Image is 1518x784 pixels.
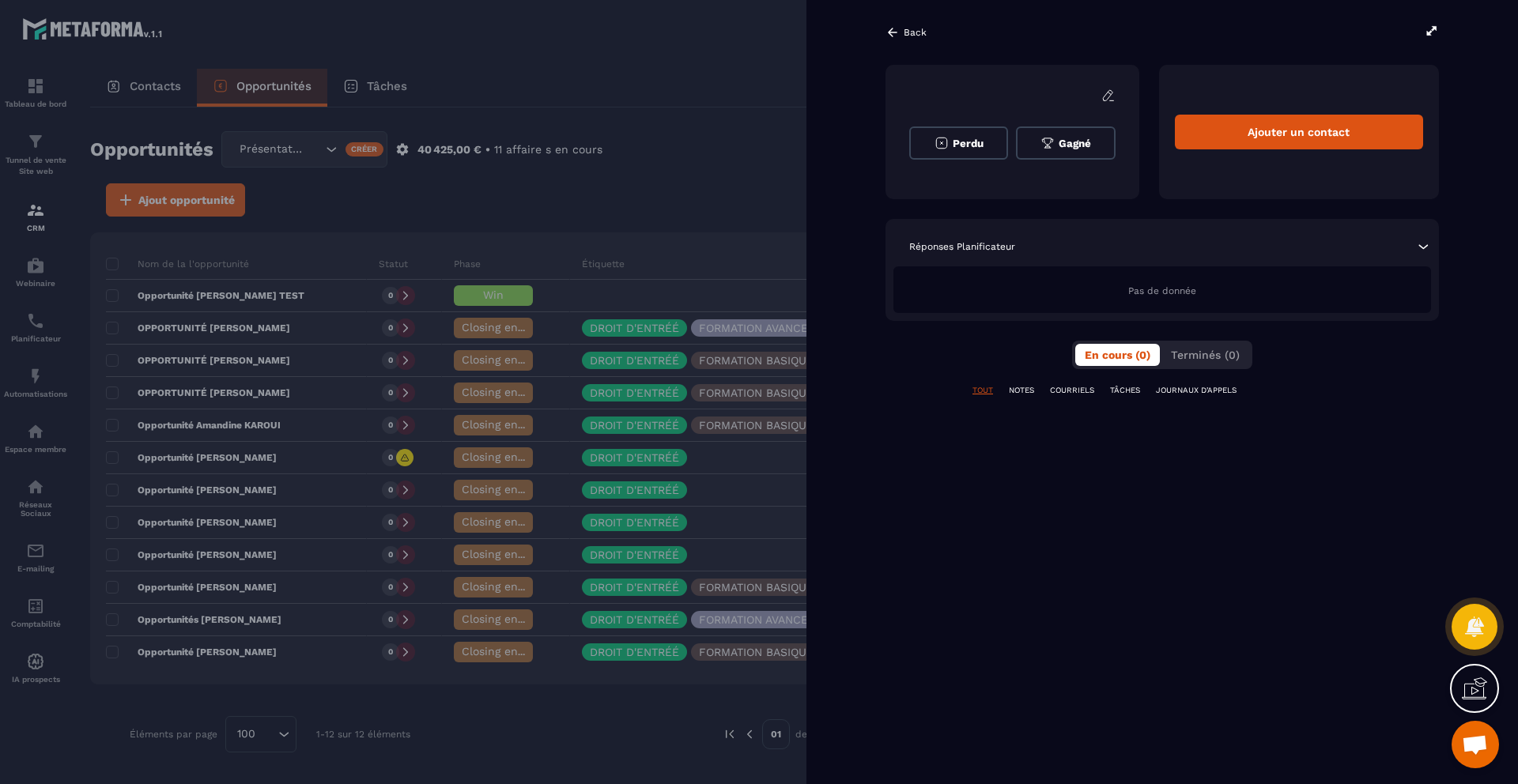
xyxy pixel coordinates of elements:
[1171,349,1240,361] span: Terminés (0)
[1110,385,1140,396] p: TÂCHES
[1452,721,1499,768] div: Ouvrir le chat
[953,138,984,149] span: Perdu
[904,27,927,38] p: Back
[972,385,993,396] p: TOUT
[1050,385,1094,396] p: COURRIELS
[909,240,1015,253] p: Réponses Planificateur
[1016,126,1115,160] button: Gagné
[1009,385,1034,396] p: NOTES
[1175,115,1423,149] div: Ajouter un contact
[1156,385,1237,396] p: JOURNAUX D'APPELS
[1161,344,1249,366] button: Terminés (0)
[1085,349,1150,361] span: En cours (0)
[1059,138,1091,149] span: Gagné
[909,126,1008,160] button: Perdu
[1075,344,1160,366] button: En cours (0)
[1128,285,1196,296] span: Pas de donnée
